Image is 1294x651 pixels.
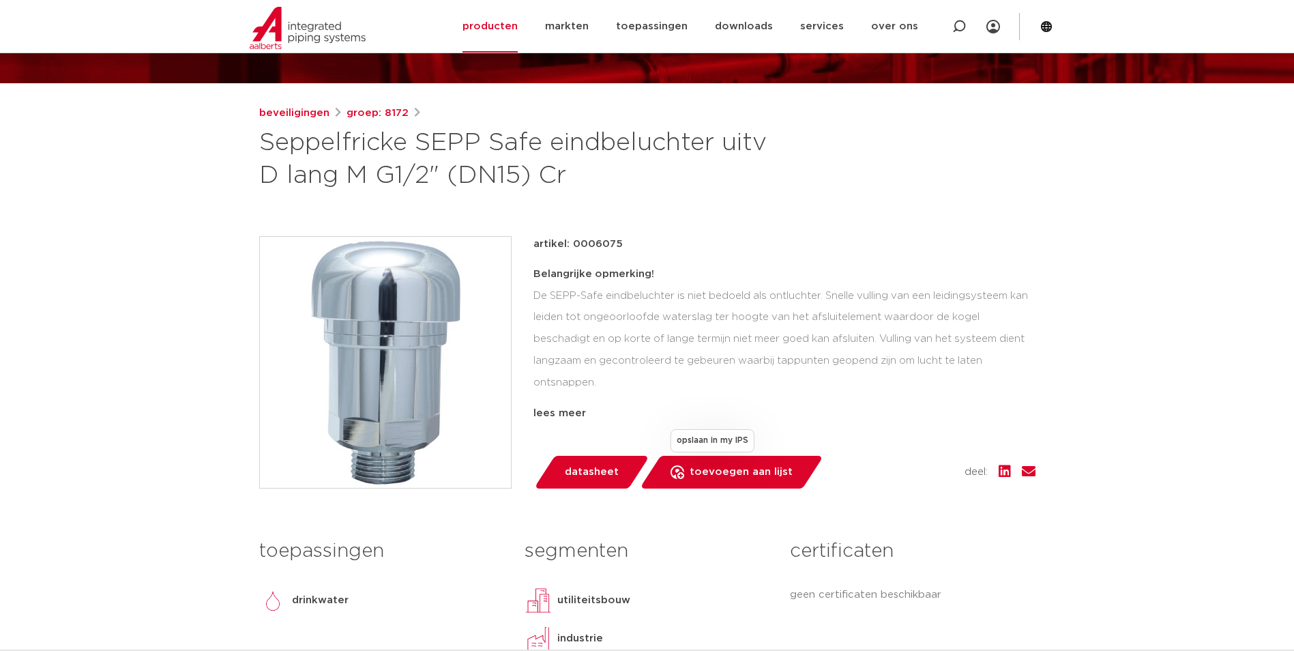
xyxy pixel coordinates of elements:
[347,105,409,121] a: groep: 8172
[292,592,349,609] p: drinkwater
[965,464,988,480] span: deel:
[259,105,329,121] a: beveiligingen
[259,538,504,565] h3: toepassingen
[259,127,771,192] h1: Seppelfricke SEPP Safe eindbeluchter uitv D lang M G1/2" (DN15) Cr
[557,631,603,647] p: industrie
[790,538,1035,565] h3: certificaten
[533,269,654,279] strong: Belangrijke opmerking!
[790,587,1035,603] p: geen certificaten beschikbaar
[533,263,1035,400] div: De SEPP-Safe eindbeluchter is niet bedoeld als ontluchter. Snelle vulling van een leidingsysteem ...
[525,587,552,614] img: utiliteitsbouw
[533,236,623,252] p: artikel: 0006075
[670,429,754,452] span: opslaan in my IPS
[533,405,1035,422] div: lees meer
[557,592,630,609] p: utiliteitsbouw
[533,456,649,489] a: datasheet
[565,461,619,483] span: datasheet
[525,538,769,565] h3: segmenten
[259,587,286,614] img: drinkwater
[690,461,793,483] span: toevoegen aan lijst
[260,237,511,488] img: Product Image for Seppelfricke SEPP Safe eindbeluchter uitv D lang M G1/2" (DN15) Cr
